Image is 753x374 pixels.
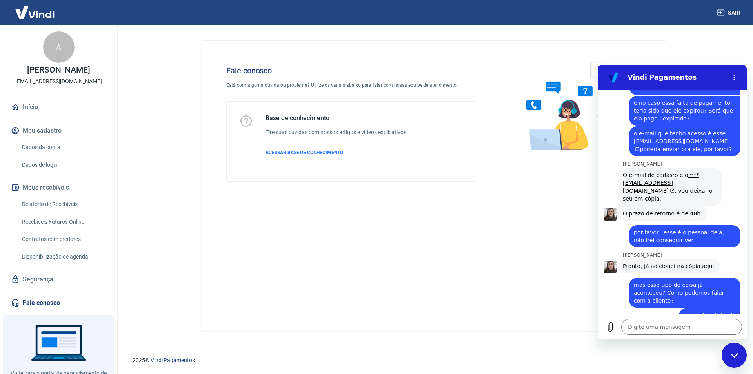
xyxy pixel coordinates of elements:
img: Fale conosco [511,53,630,158]
span: ACESSAR BASE DE CONHECIMENTO [266,150,343,155]
a: Segurança [9,271,108,288]
button: Meu cadastro [9,122,108,139]
p: [PERSON_NAME] [27,66,90,74]
img: Vindi [9,0,60,24]
iframe: Botão para abrir a janela de mensagens, conversa em andamento [722,343,747,368]
div: A [43,31,75,63]
p: [EMAIL_ADDRESS][DOMAIN_NAME] [15,77,102,86]
a: Vindi Pagamentos [151,357,195,363]
h5: Base de conhecimento [266,114,408,122]
h6: Tire suas dúvidas com nossos artigos e vídeos explicativos. [266,128,408,137]
a: Recebíveis Futuros Online [19,214,108,230]
a: Início [9,99,108,116]
a: Dados de login [19,157,108,173]
button: Sair [715,5,744,20]
a: Contratos com credores [19,231,108,247]
a: Relatório de Recebíveis [19,196,108,212]
p: 2025 © [133,356,734,365]
iframe: Janela de mensagens [598,65,747,339]
a: Disponibilização de agenda [19,249,108,265]
p: Está com alguma dúvida ou problema? Utilize os canais abaixo para falar com nossa equipe de atend... [226,82,475,89]
button: Meus recebíveis [9,179,108,196]
a: Fale conosco [9,294,108,312]
a: Dados da conta [19,139,108,155]
a: ACESSAR BASE DE CONHECIMENTO [266,149,408,156]
h4: Fale conosco [226,66,475,75]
